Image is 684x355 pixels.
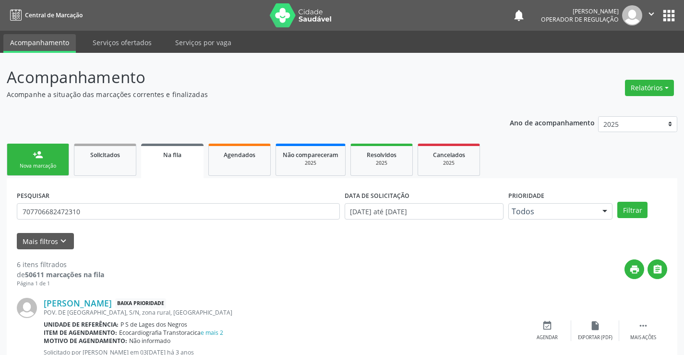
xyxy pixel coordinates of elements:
span: Resolvidos [367,151,396,159]
button: apps [660,7,677,24]
div: Agendar [537,334,558,341]
span: Ecocardiografia Transtoracica [119,329,223,337]
span: Central de Marcação [25,11,83,19]
p: Acompanhamento [7,65,476,89]
a: Central de Marcação [7,7,83,23]
span: Solicitados [90,151,120,159]
i: event_available [542,320,552,331]
i: insert_drive_file [590,320,600,331]
div: 6 itens filtrados [17,259,104,269]
div: 2025 [425,159,473,167]
a: Serviços por vaga [168,34,238,51]
div: 2025 [283,159,338,167]
b: Motivo de agendamento: [44,337,127,345]
button: print [624,259,644,279]
b: Item de agendamento: [44,329,117,337]
div: POV. DE [GEOGRAPHIC_DATA], S/N, zona rural, [GEOGRAPHIC_DATA] [44,308,523,317]
a: e mais 2 [201,329,223,337]
a: Acompanhamento [3,34,76,53]
label: PESQUISAR [17,188,49,203]
a: [PERSON_NAME] [44,298,112,308]
label: Prioridade [508,188,544,203]
b: Unidade de referência: [44,320,119,329]
strong: 50611 marcações na fila [25,270,104,279]
i:  [646,9,657,19]
a: Serviços ofertados [86,34,158,51]
button: Relatórios [625,80,674,96]
i: print [629,264,640,275]
div: person_add [33,149,43,160]
p: Acompanhe a situação das marcações correntes e finalizadas [7,89,476,99]
span: Todos [512,207,593,216]
span: Cancelados [433,151,465,159]
button: Mais filtroskeyboard_arrow_down [17,233,74,250]
button: Filtrar [617,202,648,218]
button:  [648,259,667,279]
span: Operador de regulação [541,15,619,24]
img: img [622,5,642,25]
div: Mais ações [630,334,656,341]
button:  [642,5,660,25]
span: Agendados [224,151,255,159]
span: Baixa Prioridade [115,298,166,308]
span: P S de Lages dos Negros [120,320,187,329]
input: Selecione um intervalo [345,203,504,220]
span: Não informado [129,337,170,345]
div: 2025 [358,159,406,167]
div: Página 1 de 1 [17,280,104,288]
i: keyboard_arrow_down [58,236,69,246]
span: Na fila [163,151,181,159]
input: Nome, CNS [17,203,340,220]
div: Nova marcação [14,162,62,170]
span: Não compareceram [283,151,338,159]
div: de [17,269,104,280]
label: DATA DE SOLICITAÇÃO [345,188,409,203]
div: Exportar (PDF) [578,334,612,341]
p: Ano de acompanhamento [510,116,595,128]
button: notifications [512,9,526,22]
img: img [17,298,37,318]
i:  [638,320,648,331]
div: [PERSON_NAME] [541,7,619,15]
i:  [652,264,663,275]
